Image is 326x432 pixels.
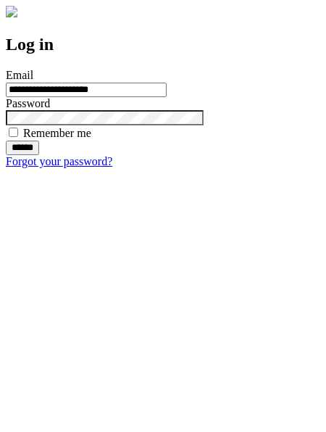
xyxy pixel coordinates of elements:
h2: Log in [6,35,320,54]
a: Forgot your password? [6,155,112,167]
label: Remember me [23,127,91,139]
img: logo-4e3dc11c47720685a147b03b5a06dd966a58ff35d612b21f08c02c0306f2b779.png [6,6,17,17]
label: Password [6,97,50,109]
label: Email [6,69,33,81]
